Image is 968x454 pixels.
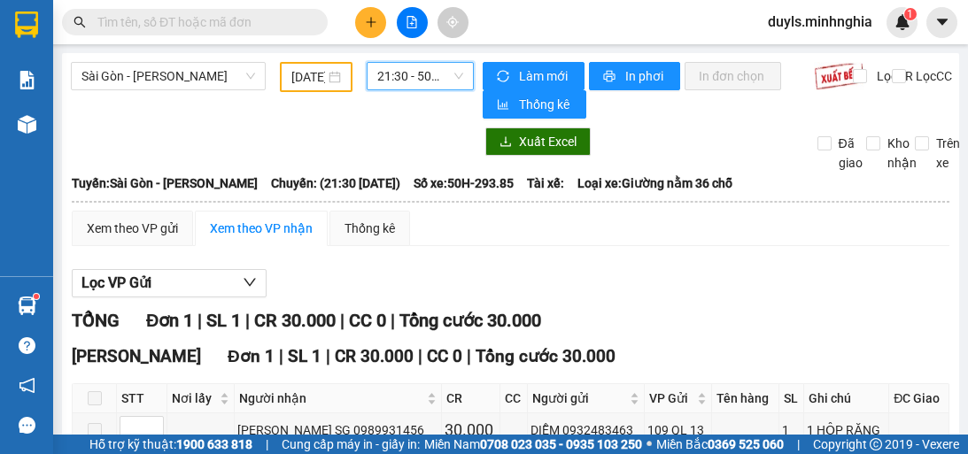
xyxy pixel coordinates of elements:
span: | [197,310,202,331]
span: 21:30 - 50H-293.85 [377,63,463,89]
span: Miền Nam [424,435,642,454]
input: 12/09/2025 [291,67,325,87]
span: Lọc CC [909,66,955,86]
span: Chuyến: (21:30 [DATE]) [271,173,400,193]
div: Xem theo VP gửi [87,219,178,238]
span: printer [603,70,618,84]
span: duyls.minhnghia [754,11,887,33]
div: Xem theo VP nhận [210,219,313,238]
div: 30.000 [445,418,497,442]
button: Lọc VP Gửi [72,269,267,297]
img: icon-new-feature [894,14,910,30]
span: sync [497,70,512,84]
th: STT [117,384,167,413]
span: Người gửi [532,389,626,408]
input: Tìm tên, số ĐT hoặc mã đơn [97,12,306,32]
span: Tổng cước 30.000 [476,346,616,366]
span: Miền Bắc [656,435,784,454]
span: caret-down [934,14,950,30]
th: CR [442,384,500,413]
th: Ghi chú [804,384,889,413]
span: Đã giao [832,134,870,173]
span: notification [19,377,35,394]
button: In đơn chọn [685,62,781,90]
div: DIỄM 0932483463 [530,420,641,440]
sup: 1 [34,294,39,299]
span: Sài Gòn - Phan Rí [81,63,255,89]
span: search [74,16,86,28]
span: In phơi [625,66,666,86]
th: ĐC Giao [889,384,949,413]
img: solution-icon [18,71,36,89]
span: Cung cấp máy in - giấy in: [282,435,420,454]
td: 109 QL 13 [645,413,712,448]
span: Hỗ trợ kỹ thuật: [89,435,252,454]
span: Thống kê [519,95,572,114]
span: Xuất Excel [519,132,577,151]
div: Thống kê [345,219,395,238]
span: Tài xế: [527,173,564,193]
img: warehouse-icon [18,115,36,134]
span: message [19,417,35,434]
sup: 1 [904,8,917,20]
img: warehouse-icon [18,296,36,315]
button: downloadXuất Excel [485,127,591,156]
span: | [340,310,345,331]
span: Loại xe: Giường nằm 36 chỗ [577,173,732,193]
span: CC 0 [427,346,462,366]
span: Tổng cước 30.000 [399,310,541,331]
span: Số xe: 50H-293.85 [414,173,514,193]
span: Người nhận [239,389,423,408]
span: bar-chart [497,98,512,112]
div: 1 [782,420,802,440]
span: CR 30.000 [254,310,336,331]
div: 1 HỘP RĂNG [807,420,886,440]
span: Làm mới [519,66,570,86]
span: ⚪️ [647,441,652,448]
span: SL 1 [206,310,241,331]
span: down [243,275,257,289]
span: question-circle [19,337,35,354]
th: Tên hàng [712,384,778,413]
span: Trên xe [929,134,967,173]
button: aim [438,7,469,38]
span: 1 [907,8,913,20]
span: VP Gửi [649,389,693,408]
span: [PERSON_NAME] [72,346,201,366]
button: bar-chartThống kê [483,90,586,119]
span: Nơi lấy [172,389,216,408]
strong: 1900 633 818 [176,437,252,451]
span: SL 1 [288,346,321,366]
span: Lọc VP Gửi [81,272,151,294]
span: plus [365,16,377,28]
span: | [418,346,422,366]
span: Kho nhận [880,134,924,173]
span: CR 30.000 [335,346,414,366]
span: Lọc CR [870,66,916,86]
img: 9k= [814,62,864,90]
span: CC 0 [349,310,386,331]
span: | [266,435,268,454]
span: download [499,135,512,150]
button: plus [355,7,386,38]
span: | [326,346,330,366]
div: [PERSON_NAME] SG 0989931456 [237,420,438,440]
span: Đơn 1 [146,310,193,331]
img: logo-vxr [15,12,38,38]
span: | [467,346,471,366]
span: file-add [406,16,418,28]
span: | [279,346,283,366]
span: Đơn 1 [228,346,275,366]
button: syncLàm mới [483,62,585,90]
button: printerIn phơi [589,62,680,90]
button: caret-down [926,7,957,38]
th: SL [779,384,805,413]
span: TỔNG [72,310,120,331]
span: | [245,310,250,331]
strong: 0708 023 035 - 0935 103 250 [480,437,642,451]
span: aim [446,16,459,28]
div: 109 QL 13 [647,420,709,440]
strong: 0369 525 060 [708,437,784,451]
span: copyright [870,438,882,450]
button: file-add [397,7,428,38]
